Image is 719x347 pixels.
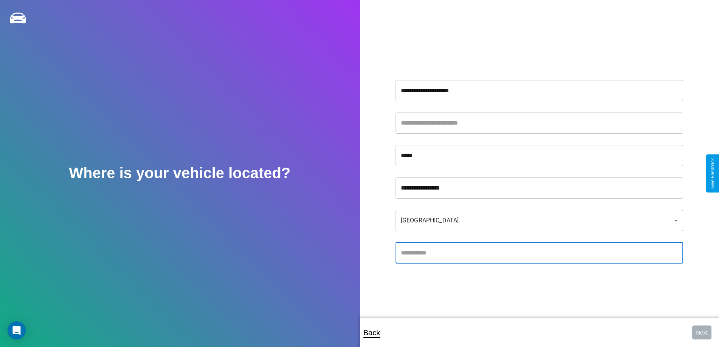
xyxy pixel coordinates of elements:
div: Open Intercom Messenger [8,321,26,339]
div: [GEOGRAPHIC_DATA] [396,210,683,231]
p: Back [363,326,380,339]
h2: Where is your vehicle located? [69,165,291,182]
button: Next [692,325,711,339]
div: Give Feedback [710,158,715,189]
